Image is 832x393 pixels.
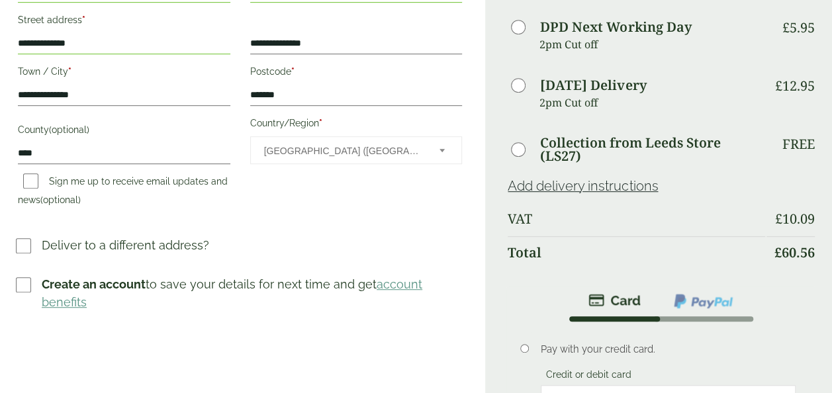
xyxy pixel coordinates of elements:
bdi: 60.56 [774,243,815,261]
a: account benefits [42,277,422,309]
bdi: 12.95 [775,77,815,95]
p: 2pm Cut off [539,93,765,112]
label: [DATE] Delivery [540,79,646,92]
abbr: required [68,66,71,77]
span: £ [774,243,782,261]
th: VAT [508,203,765,235]
span: United Kingdom (UK) [264,137,422,165]
th: Total [508,236,765,269]
span: £ [775,77,782,95]
p: 2pm Cut off [539,34,765,54]
label: DPD Next Working Day [540,21,691,34]
label: Town / City [18,62,230,85]
label: County [18,120,230,143]
input: Sign me up to receive email updates and news(optional) [23,173,38,189]
span: £ [775,210,782,228]
abbr: required [291,66,295,77]
abbr: required [82,15,85,25]
span: Country/Region [250,136,463,164]
p: to save your details for next time and get [42,275,464,311]
bdi: 10.09 [775,210,815,228]
label: Collection from Leeds Store (LS27) [540,136,765,163]
p: Deliver to a different address? [42,236,209,254]
a: Add delivery instructions [508,178,658,194]
span: £ [782,19,790,36]
strong: Create an account [42,277,146,291]
bdi: 5.95 [782,19,815,36]
img: ppcp-gateway.png [672,292,734,310]
label: Country/Region [250,114,463,136]
span: (optional) [40,195,81,205]
label: Sign me up to receive email updates and news [18,176,228,209]
img: stripe.png [588,292,641,308]
p: Free [782,136,815,152]
abbr: required [319,118,322,128]
span: (optional) [49,124,89,135]
label: Credit or debit card [541,369,637,384]
p: Pay with your credit card. [541,342,796,357]
label: Street address [18,11,230,33]
label: Postcode [250,62,463,85]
